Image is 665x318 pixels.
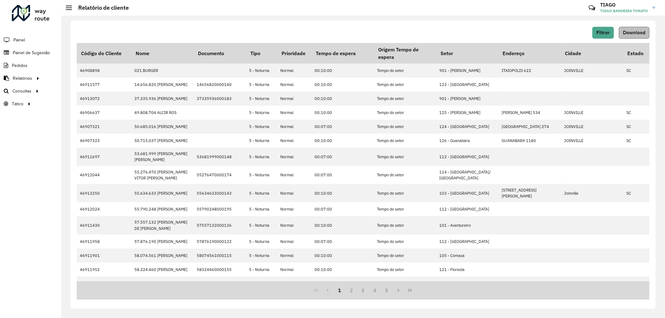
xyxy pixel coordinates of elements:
td: Normal [277,277,311,295]
td: Tempo do setor [374,235,436,249]
td: 123 - [GEOGRAPHIC_DATA] [436,78,499,92]
td: 103 - [GEOGRAPHIC_DATA] [436,184,499,202]
button: Next Page [393,284,404,296]
th: Tempo de espera [311,43,374,64]
td: 101 - Aventureiro [436,216,499,234]
td: JOINVILLE [561,134,623,148]
td: 5 - Noturna [246,78,277,92]
td: 901 - [PERSON_NAME] [436,92,499,106]
td: Joinville [561,184,623,202]
td: 58.640.946 WEVERTON DA COSTA [131,277,194,295]
td: 37.335.936 [PERSON_NAME] [131,92,194,106]
td: 57.557.132 [PERSON_NAME] DE [PERSON_NAME] [131,216,194,234]
td: Normal [277,92,311,106]
button: 2 [345,284,357,296]
td: 00:10:00 [311,92,374,106]
button: 4 [369,284,381,296]
td: 126 - Guanabara [436,134,499,148]
td: 46912663 [77,277,131,295]
td: 53681999000148 [194,148,246,166]
th: Cidade [561,43,623,64]
td: 112 - [GEOGRAPHIC_DATA] [436,235,499,249]
td: 00:10:00 [311,216,374,234]
td: Normal [277,184,311,202]
td: 46912024 [77,202,131,216]
td: 58.074.561 [PERSON_NAME] [131,249,194,263]
td: 50.685.016 [PERSON_NAME] [131,120,194,134]
h3: TIAGO [600,2,648,8]
td: [PERSON_NAME] 534 [499,106,561,120]
td: GUANABARA 1180 [499,134,561,148]
td: 58074561000115 [194,249,246,263]
td: Tempo do setor [374,216,436,234]
td: 55790248000195 [194,202,246,216]
td: 14656820000140 [194,78,246,92]
button: Last Page [404,284,416,296]
td: 5 - Noturna [246,166,277,184]
td: 5 - Noturna [246,277,277,295]
td: 46911430 [77,216,131,234]
td: Tempo do setor [374,120,436,134]
td: 00:07:00 [311,148,374,166]
td: 105 - Comasa [436,249,499,263]
td: Tempo do setor [374,184,436,202]
td: 14.656.820 [PERSON_NAME] [131,78,194,92]
span: Painel [13,37,25,43]
td: Normal [277,216,311,234]
td: Normal [277,235,311,249]
td: 125 - [PERSON_NAME] [436,106,499,120]
td: 00:10:00 [311,106,374,120]
button: 5 [381,284,393,296]
td: Normal [277,134,311,148]
span: Filtrar [596,30,610,35]
td: Normal [277,249,311,263]
td: 5 - Noturna [246,148,277,166]
td: 49.808.704 ALCIR ROS [131,106,194,120]
td: [GEOGRAPHIC_DATA] 274 [499,120,561,134]
td: Normal [277,148,311,166]
td: 00:10:00 [311,184,374,202]
td: 46911958 [77,235,131,249]
td: Tempo do setor [374,263,436,277]
td: 00:07:00 [311,277,374,295]
td: 46913072 [77,92,131,106]
span: Consultas [12,88,31,94]
td: 46907323 [77,134,131,148]
div: Críticas? Dúvidas? Elogios? Sugestões? Entre em contato conosco! [514,2,579,19]
td: 114 - [GEOGRAPHIC_DATA]/ [GEOGRAPHIC_DATA] [436,166,499,184]
td: Tempo do setor [374,78,436,92]
td: Normal [277,64,311,78]
th: Setor [436,43,499,64]
td: 55.634.633 [PERSON_NAME] [131,184,194,202]
td: Normal [277,166,311,184]
td: 5 - Noturna [246,64,277,78]
td: Tempo do setor [374,134,436,148]
span: Tático [12,101,23,107]
th: Tipo [246,43,277,64]
td: 46911952 [77,263,131,277]
td: 46911901 [77,249,131,263]
td: 112 - [GEOGRAPHIC_DATA] [436,202,499,216]
td: 00:10:00 [311,263,374,277]
td: Normal [277,106,311,120]
td: 124 - [GEOGRAPHIC_DATA] [436,120,499,134]
td: 5 - Noturna [246,120,277,134]
td: Tempo do setor [374,64,436,78]
td: 901 - [PERSON_NAME] [436,64,499,78]
td: 55276470000174 [194,166,246,184]
td: Tempo do setor [374,106,436,120]
td: Tempo do setor [374,277,436,295]
td: 5 - Noturna [246,134,277,148]
span: Relatórios [13,75,32,82]
td: 00:07:00 [311,120,374,134]
h2: Relatório de cliente [72,4,129,11]
td: 58.324.460 [PERSON_NAME] [131,263,194,277]
span: Painel de Sugestão [13,50,50,56]
th: Documento [194,43,246,64]
td: Normal [277,202,311,216]
td: 46911697 [77,148,131,166]
td: 5 - Noturna [246,184,277,202]
button: Filtrar [592,27,614,39]
td: Tempo do setor [374,92,436,106]
td: [CREDIT_CARD_NUMBER] [194,277,246,295]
